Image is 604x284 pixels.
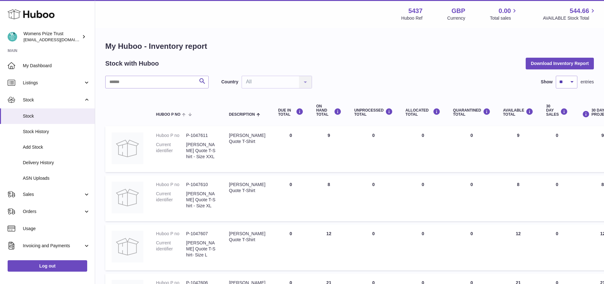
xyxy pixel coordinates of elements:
span: Description [229,113,255,117]
div: UNPROCESSED Total [354,108,393,117]
div: ON HAND Total [316,104,341,117]
td: 0 [348,224,399,270]
span: 0 [471,182,473,187]
dd: [PERSON_NAME] Quote T-Shirt - Size XL [186,191,216,209]
dd: P-1047607 [186,231,216,237]
td: 0 [399,224,447,270]
span: Delivery History [23,160,90,166]
dt: Current identifier [156,240,186,258]
div: Currency [447,15,465,21]
td: 12 [310,224,348,270]
td: 0 [272,175,310,221]
span: 0.00 [499,7,511,15]
td: 0 [272,224,310,270]
div: DUE IN TOTAL [278,108,303,117]
td: 0 [348,126,399,172]
span: Stock History [23,129,90,135]
dt: Huboo P no [156,182,186,188]
span: My Dashboard [23,63,90,69]
td: 0 [399,175,447,221]
td: 0 [272,126,310,172]
span: 0 [471,231,473,236]
td: 12 [497,224,540,270]
td: 8 [497,175,540,221]
span: AVAILABLE Stock Total [543,15,596,21]
a: 544.66 AVAILABLE Stock Total [543,7,596,21]
div: [PERSON_NAME] Quote T-Shirt [229,132,265,145]
span: Usage [23,226,90,232]
span: Stock [23,113,90,119]
a: Log out [8,260,87,272]
span: Stock [23,97,83,103]
span: Invoicing and Payments [23,243,83,249]
img: product image [112,132,143,164]
div: ALLOCATED Total [406,108,440,117]
span: Sales [23,191,83,197]
div: Womens Prize Trust [23,31,81,43]
dd: [PERSON_NAME] Quote T-Shirt- Size L [186,240,216,258]
span: [EMAIL_ADDRESS][DOMAIN_NAME] [23,37,93,42]
img: product image [112,231,143,262]
div: [PERSON_NAME] Quote T-Shirt [229,182,265,194]
h2: Stock with Huboo [105,59,159,68]
img: product image [112,182,143,213]
strong: GBP [451,7,465,15]
dt: Huboo P no [156,132,186,139]
dt: Current identifier [156,142,186,160]
span: Huboo P no [156,113,180,117]
dd: P-1047610 [186,182,216,188]
td: 9 [497,126,540,172]
span: Orders [23,209,83,215]
td: 0 [399,126,447,172]
div: AVAILABLE Total [503,108,534,117]
td: 8 [310,175,348,221]
span: entries [581,79,594,85]
label: Country [221,79,238,85]
div: 30 DAY SALES [546,104,568,117]
span: 544.66 [570,7,589,15]
td: 0 [540,224,574,270]
strong: 5437 [408,7,423,15]
div: QUARANTINED Total [453,108,490,117]
span: ASN Uploads [23,175,90,181]
dt: Huboo P no [156,231,186,237]
a: 0.00 Total sales [490,7,518,21]
td: 0 [540,175,574,221]
div: Huboo Ref [401,15,423,21]
h1: My Huboo - Inventory report [105,41,594,51]
dd: [PERSON_NAME] Quote T-Shirt - Size XXL [186,142,216,160]
dd: P-1047611 [186,132,216,139]
span: Listings [23,80,83,86]
span: 0 [471,133,473,138]
td: 0 [540,126,574,172]
td: 0 [348,175,399,221]
span: Total sales [490,15,518,21]
span: Add Stock [23,144,90,150]
td: 9 [310,126,348,172]
div: [PERSON_NAME] Quote T-Shirt [229,231,265,243]
button: Download Inventory Report [526,58,594,69]
label: Show [541,79,553,85]
img: internalAdmin-5437@internal.huboo.com [8,32,17,42]
dt: Current identifier [156,191,186,209]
